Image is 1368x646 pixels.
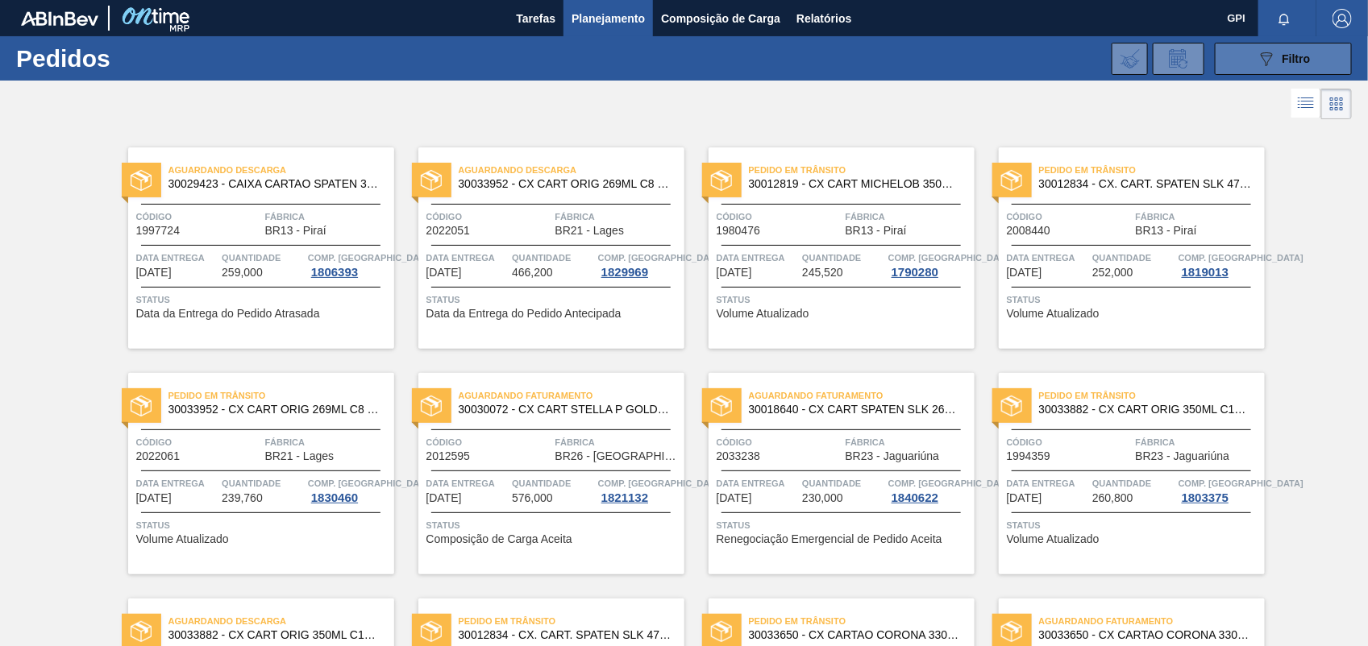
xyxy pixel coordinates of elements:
[749,613,975,629] span: Pedido em Trânsito
[1007,225,1051,237] span: 2008440
[802,267,843,279] span: 245,520
[1283,52,1311,65] span: Filtro
[1007,533,1100,545] span: Volume Atualizado
[512,250,594,266] span: Quantidade
[717,517,971,533] span: Status
[846,434,971,450] span: Fábrica
[572,9,645,28] span: Planejamento
[136,267,172,279] span: 04/08/2025
[598,266,651,279] div: 1829969
[16,49,252,68] h1: Pedidos
[131,395,152,416] img: status
[136,475,218,491] span: Data Entrega
[308,491,361,504] div: 1830460
[1092,475,1175,491] span: Quantidade
[555,209,680,225] span: Fábrica
[661,9,780,28] span: Composição de Carga
[555,434,680,450] span: Fábrica
[975,373,1265,574] a: statusPedido em Trânsito30033882 - CX CART ORIG 350ML C12 NIV24Código1994359FábricaBR23 - Jaguari...
[1007,434,1132,450] span: Código
[717,434,842,450] span: Código
[459,178,672,190] span: 30033952 - CX CART ORIG 269ML C8 GPI NIV24
[802,475,884,491] span: Quantidade
[598,250,723,266] span: Comp. Carga
[1092,250,1175,266] span: Quantidade
[136,292,390,308] span: Status
[265,450,335,462] span: BR21 - Lages
[394,373,684,574] a: statusAguardando Faturamento30030072 - CX CART STELLA P GOLD 330ML C6 298 NIV23Código2012595Fábri...
[168,178,381,190] span: 30029423 - CAIXA CARTAO SPATEN 330 C6 429
[1001,170,1022,191] img: status
[459,387,684,404] span: Aguardando Faturamento
[888,475,1013,491] span: Comp. Carga
[555,225,625,237] span: BR21 - Lages
[749,387,975,404] span: Aguardando Faturamento
[1291,89,1321,119] div: Visão em Lista
[308,250,390,279] a: Comp. [GEOGRAPHIC_DATA]1806393
[846,225,907,237] span: BR13 - Piraí
[1179,475,1304,491] span: Comp. Carga
[421,395,442,416] img: status
[717,308,809,320] span: Volume Atualizado
[802,492,843,504] span: 230,000
[222,267,263,279] span: 259,000
[888,491,942,504] div: 1840622
[1333,9,1352,28] img: Logout
[717,209,842,225] span: Código
[1007,250,1089,266] span: Data Entrega
[888,250,1013,266] span: Comp. Carga
[888,475,971,504] a: Comp. [GEOGRAPHIC_DATA]1840622
[1092,492,1133,504] span: 260,800
[711,621,732,642] img: status
[136,517,390,533] span: Status
[426,450,471,462] span: 2012595
[717,292,971,308] span: Status
[1153,43,1204,75] div: Solicitação de Revisão de Pedidos
[1007,450,1051,462] span: 1994359
[1039,162,1265,178] span: Pedido em Trânsito
[1179,250,1304,266] span: Comp. Carga
[426,533,572,545] span: Composição de Carga Aceita
[21,11,98,26] img: TNhmsLtSVTkK8tSr43FrP2fwEKptu5GPRR3wAAAABJRU5ErkJggg==
[717,250,799,266] span: Data Entrega
[426,434,551,450] span: Código
[308,475,390,504] a: Comp. [GEOGRAPHIC_DATA]1830460
[749,404,962,416] span: 30018640 - CX CART SPATEN SLK 269C8 429 276G
[598,491,651,504] div: 1821132
[308,250,433,266] span: Comp. Carga
[512,475,594,491] span: Quantidade
[459,404,672,416] span: 30030072 - CX CART STELLA P GOLD 330ML C6 298 NIV23
[131,170,152,191] img: status
[717,267,752,279] span: 05/09/2025
[222,492,263,504] span: 239,760
[1007,209,1132,225] span: Código
[1258,7,1310,30] button: Notificações
[136,492,172,504] span: 27/09/2025
[426,209,551,225] span: Código
[136,533,229,545] span: Volume Atualizado
[888,250,971,279] a: Comp. [GEOGRAPHIC_DATA]1790280
[711,395,732,416] img: status
[1179,491,1232,504] div: 1803375
[717,450,761,462] span: 2033238
[846,209,971,225] span: Fábrica
[459,629,672,641] span: 30012834 - CX. CART. SPATEN SLK 473ML C12 429
[168,629,381,641] span: 30033882 - CX CART ORIG 350ML C12 NIV24
[426,492,462,504] span: 29/09/2025
[1007,517,1261,533] span: Status
[1039,178,1252,190] span: 30012834 - CX. CART. SPATEN SLK 473ML C12 429
[426,225,471,237] span: 2022051
[426,517,680,533] span: Status
[1179,266,1232,279] div: 1819013
[426,250,509,266] span: Data Entrega
[684,147,975,349] a: statusPedido em Trânsito30012819 - CX CART MICHELOB 350ML C8 429 298 GCódigo1980476FábricaBR13 - ...
[1007,475,1089,491] span: Data Entrega
[1321,89,1352,119] div: Visão em Cards
[1179,475,1261,504] a: Comp. [GEOGRAPHIC_DATA]1803375
[131,621,152,642] img: status
[459,613,684,629] span: Pedido em Trânsito
[555,450,680,462] span: BR26 - Uberlândia
[168,162,394,178] span: Aguardando Descarga
[717,225,761,237] span: 1980476
[684,373,975,574] a: statusAguardando Faturamento30018640 - CX CART SPATEN SLK 269C8 429 276GCódigo2033238FábricaBR23 ...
